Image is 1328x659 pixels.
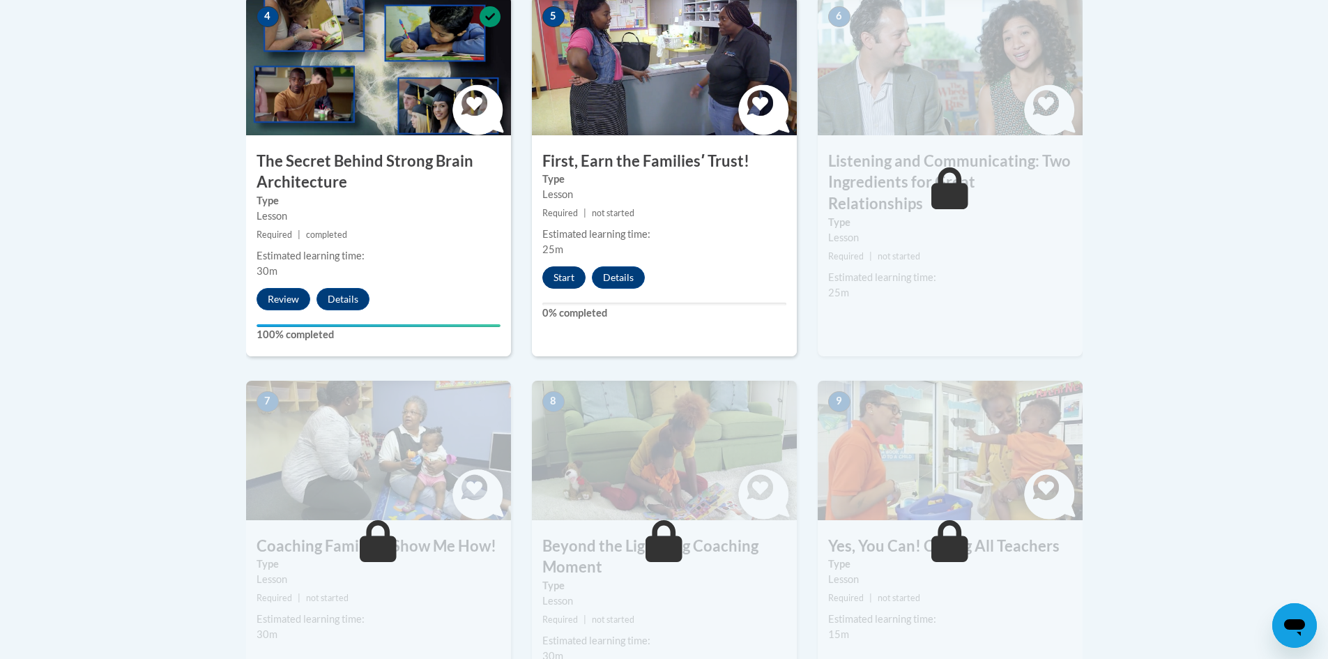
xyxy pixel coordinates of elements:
div: Lesson [257,572,501,587]
span: Required [828,251,864,262]
span: 25m [828,287,849,298]
div: Lesson [828,230,1072,245]
div: Estimated learning time: [257,612,501,627]
iframe: Button to launch messaging window [1272,603,1317,648]
button: Details [592,266,645,289]
div: Estimated learning time: [828,270,1072,285]
span: not started [592,614,634,625]
span: 5 [542,6,565,27]
span: not started [878,251,920,262]
label: Type [828,556,1072,572]
span: Required [257,593,292,603]
label: Type [257,556,501,572]
h3: Beyond the Lightning Coaching Moment [532,536,797,579]
h3: First, Earn the Familiesʹ Trust! [532,151,797,172]
h3: The Secret Behind Strong Brain Architecture [246,151,511,194]
label: Type [542,172,786,187]
span: | [583,614,586,625]
div: Lesson [828,572,1072,587]
span: not started [878,593,920,603]
span: 8 [542,391,565,412]
span: Required [542,614,578,625]
span: | [583,208,586,218]
div: Estimated learning time: [542,227,786,242]
span: | [298,593,300,603]
img: Course Image [246,381,511,520]
label: 0% completed [542,305,786,321]
span: not started [592,208,634,218]
span: 6 [828,6,850,27]
div: Lesson [257,209,501,224]
div: Estimated learning time: [542,633,786,649]
span: 30m [257,265,277,277]
h3: Yes, You Can! Calling All Teachers [818,536,1083,557]
img: Course Image [818,381,1083,520]
h3: Coaching Families? Show Me How! [246,536,511,557]
span: 7 [257,391,279,412]
label: 100% completed [257,327,501,342]
label: Type [257,193,501,209]
h3: Listening and Communicating: Two Ingredients for Great Relationships [818,151,1083,215]
div: Estimated learning time: [828,612,1072,627]
span: | [869,251,872,262]
span: 4 [257,6,279,27]
div: Lesson [542,187,786,202]
span: 9 [828,391,850,412]
img: Course Image [532,381,797,520]
span: completed [306,229,347,240]
label: Type [828,215,1072,230]
span: | [298,229,300,240]
button: Review [257,288,310,310]
button: Start [542,266,586,289]
div: Your progress [257,324,501,327]
span: 15m [828,628,849,640]
span: 25m [542,243,563,255]
div: Estimated learning time: [257,248,501,264]
button: Details [316,288,369,310]
span: Required [257,229,292,240]
span: not started [306,593,349,603]
div: Lesson [542,593,786,609]
span: Required [542,208,578,218]
span: Required [828,593,864,603]
label: Type [542,578,786,593]
span: | [869,593,872,603]
span: 30m [257,628,277,640]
